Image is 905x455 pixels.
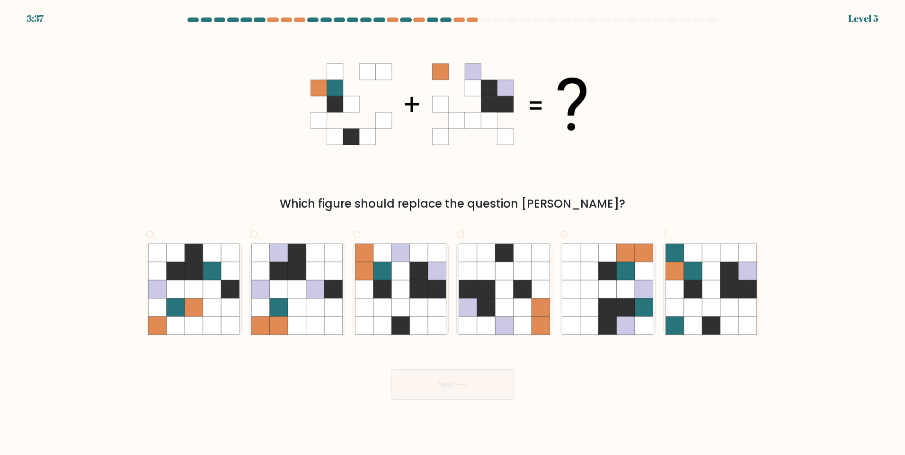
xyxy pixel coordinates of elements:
div: Which figure should replace the question [PERSON_NAME]? [151,195,754,212]
span: d. [456,224,468,243]
span: a. [146,224,157,243]
span: c. [353,224,363,243]
span: b. [249,224,261,243]
div: 3:37 [27,11,44,26]
button: Next [391,369,514,400]
div: Level 5 [848,11,878,26]
span: f. [663,224,670,243]
span: e. [560,224,570,243]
